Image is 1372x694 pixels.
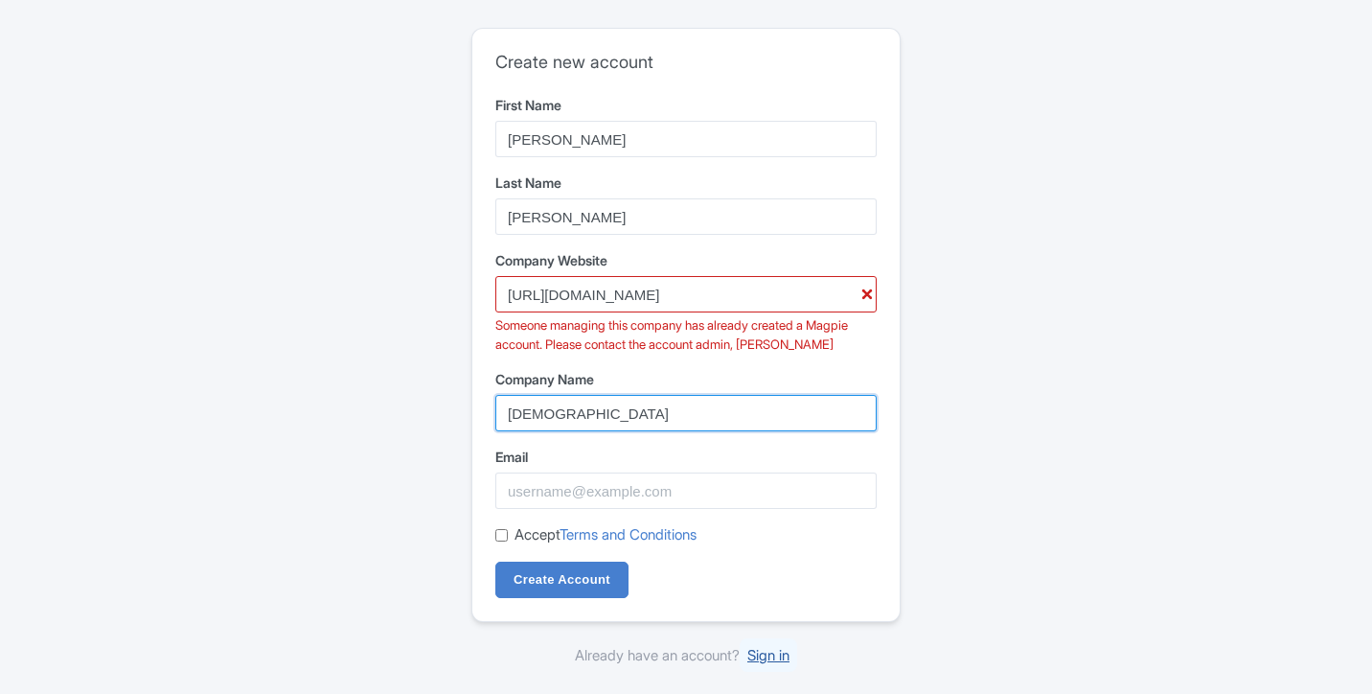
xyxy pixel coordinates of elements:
input: example.com [495,276,877,312]
a: Terms and Conditions [560,525,697,544]
label: Company Name [495,369,877,389]
label: Last Name [495,173,877,193]
label: Email [495,447,877,467]
h2: Create new account [495,52,877,73]
a: Sign in [740,638,797,672]
input: Create Account [495,562,629,598]
input: username@example.com [495,473,877,509]
label: Company Website [495,250,877,270]
div: Already have an account? [471,645,901,667]
div: Someone managing this company has already created a Magpie account. Please contact the account ad... [495,316,877,354]
label: First Name [495,95,877,115]
label: Accept [514,524,697,546]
